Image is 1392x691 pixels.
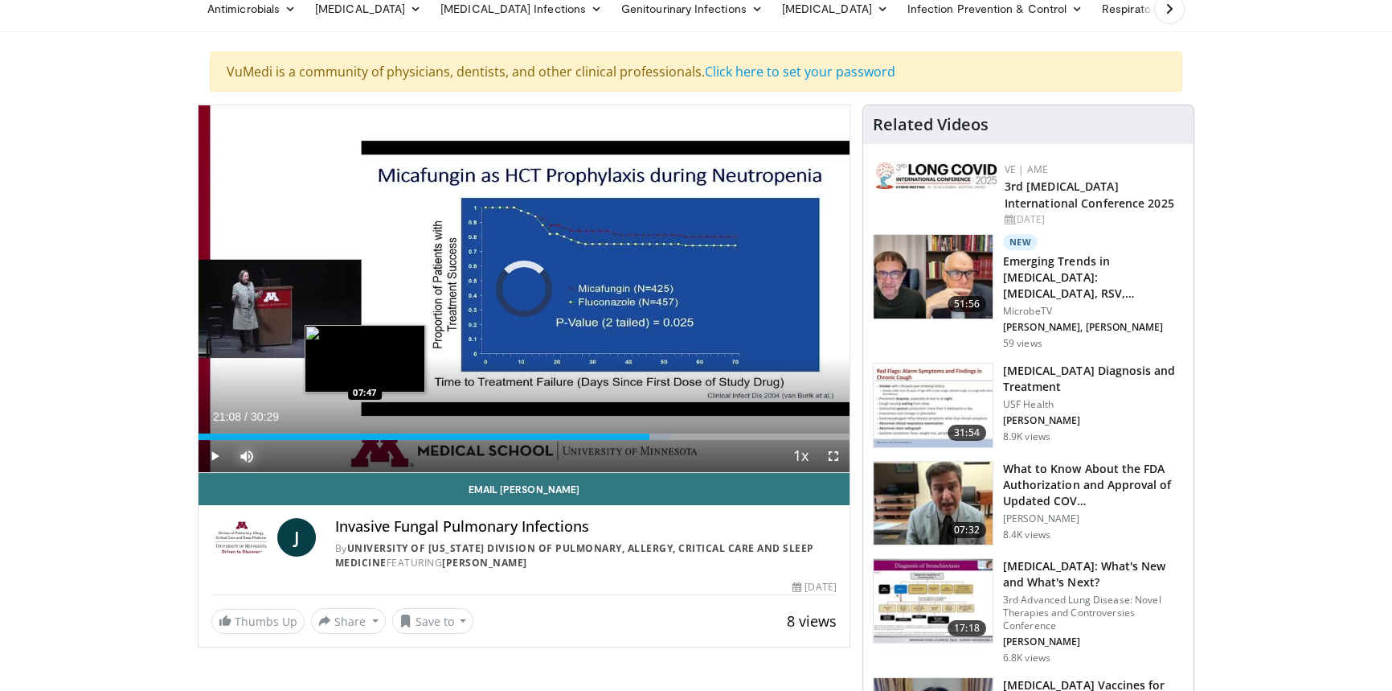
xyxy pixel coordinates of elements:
[787,611,837,631] span: 8 views
[231,440,263,472] button: Mute
[792,580,836,594] div: [DATE]
[392,608,474,634] button: Save to
[948,522,986,538] span: 07:32
[785,440,817,472] button: Playback Rate
[335,541,837,570] div: By FEATURING
[873,558,1184,664] a: 17:18 [MEDICAL_DATA]: What's New and What's Next? 3rd Advanced Lung Disease: Novel Therapies and ...
[1003,594,1184,632] p: 3rd Advanced Lung Disease: Novel Therapies and Controversies Conference
[1005,212,1181,227] div: [DATE]
[1003,430,1050,443] p: 8.9K views
[1003,321,1184,334] p: [PERSON_NAME], [PERSON_NAME]
[1003,558,1184,590] h3: [MEDICAL_DATA]: What's New and What's Next?
[948,620,986,636] span: 17:18
[876,162,997,189] img: a2792a71-925c-4fc2-b8ef-8d1b21aec2f7.png.150x105_q85_autocrop_double_scale_upscale_version-0.2.jpg
[244,410,248,423] span: /
[873,461,1184,546] a: 07:32 What to Know About the FDA Authorization and Approval of Updated COV… [PERSON_NAME] 8.4K views
[873,115,989,134] h4: Related Videos
[1003,461,1184,509] h3: What to Know About the FDA Authorization and Approval of Updated COV…
[199,473,850,505] a: Email [PERSON_NAME]
[311,608,386,634] button: Share
[817,440,850,472] button: Fullscreen
[1003,635,1184,648] p: [PERSON_NAME]
[948,296,986,312] span: 51:56
[1005,162,1048,176] a: VE | AME
[1003,337,1042,350] p: 59 views
[1003,414,1184,427] p: [PERSON_NAME]
[199,434,850,440] div: Progress Bar
[874,364,993,447] img: 912d4c0c-18df-4adc-aa60-24f51820003e.150x105_q85_crop-smart_upscale.jpg
[442,556,527,570] a: [PERSON_NAME]
[335,541,814,570] a: University of [US_STATE] Division of Pulmonary, Allergy, Critical Care and Sleep Medicine
[213,410,241,423] span: 21:08
[873,234,1184,350] a: 51:56 New Emerging Trends in [MEDICAL_DATA]: [MEDICAL_DATA], RSV, [MEDICAL_DATA], and… MicrobeTV ...
[305,325,425,393] img: image.jpeg
[210,51,1182,92] div: VuMedi is a community of physicians, dentists, and other clinical professionals.
[211,609,305,634] a: Thumbs Up
[1003,305,1184,318] p: MicrobeTV
[199,105,850,473] video-js: Video Player
[1003,234,1038,250] p: New
[277,518,316,557] a: J
[705,63,895,80] a: Click here to set your password
[1005,179,1174,211] a: 3rd [MEDICAL_DATA] International Conference 2025
[1003,512,1184,525] p: [PERSON_NAME]
[874,559,993,643] img: 8723abe7-f9a9-4f6c-9b26-6bd057632cd6.150x105_q85_crop-smart_upscale.jpg
[873,363,1184,448] a: 31:54 [MEDICAL_DATA] Diagnosis and Treatment USF Health [PERSON_NAME] 8.9K views
[335,518,837,536] h4: Invasive Fungal Pulmonary Infections
[948,425,986,441] span: 31:54
[251,410,279,423] span: 30:29
[211,518,271,557] img: University of Minnesota Division of Pulmonary, Allergy, Critical Care and Sleep Medicine
[1003,363,1184,395] h3: [MEDICAL_DATA] Diagnosis and Treatment
[1003,398,1184,411] p: USF Health
[874,462,993,545] img: a1e50555-b2fd-4845-bfdc-3eac51376964.150x105_q85_crop-smart_upscale.jpg
[874,235,993,319] img: 72950736-5b1f-43e0-8656-7187c156917f.150x105_q85_crop-smart_upscale.jpg
[1003,529,1050,541] p: 8.4K views
[1003,652,1050,664] p: 6.8K views
[199,440,231,472] button: Play
[1003,253,1184,302] h3: Emerging Trends in [MEDICAL_DATA]: [MEDICAL_DATA], RSV, [MEDICAL_DATA], and…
